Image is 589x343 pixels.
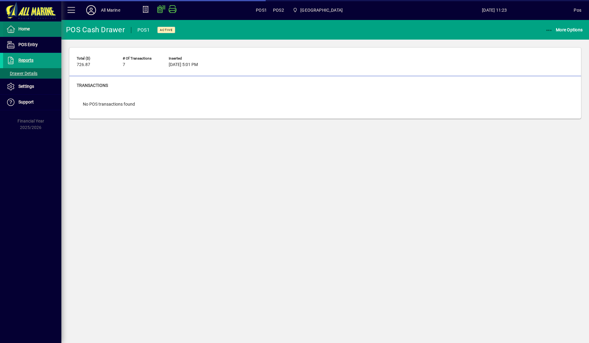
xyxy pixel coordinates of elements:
span: [DATE] 11:23 [415,5,574,15]
span: POS1 [256,5,267,15]
div: All Marine [101,5,120,15]
button: Profile [81,5,101,16]
span: 726.87 [77,62,90,67]
div: No POS transactions found [77,95,141,114]
span: Home [18,26,30,31]
div: POS1 [137,25,150,35]
a: Support [3,95,61,110]
a: Home [3,21,61,37]
span: POS Entry [18,42,38,47]
div: Pos [574,5,581,15]
span: [DATE] 5:01 PM [169,62,198,67]
span: # of Transactions [123,57,160,60]
span: Transactions [77,83,108,88]
span: More Options [545,27,583,32]
span: [GEOGRAPHIC_DATA] [300,5,343,15]
span: Reports [18,58,33,63]
span: Total ($) [77,57,114,60]
span: Port Road [290,5,345,16]
a: POS Entry [3,37,61,53]
span: 7 [123,62,125,67]
span: Inserted [169,57,206,60]
span: Active [160,28,173,32]
span: Support [18,99,34,104]
span: Drawer Details [6,71,37,76]
span: POS2 [273,5,284,15]
a: Drawer Details [3,68,61,79]
a: Settings [3,79,61,94]
span: Settings [18,84,34,89]
div: POS Cash Drawer [66,25,125,35]
button: More Options [544,24,584,35]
